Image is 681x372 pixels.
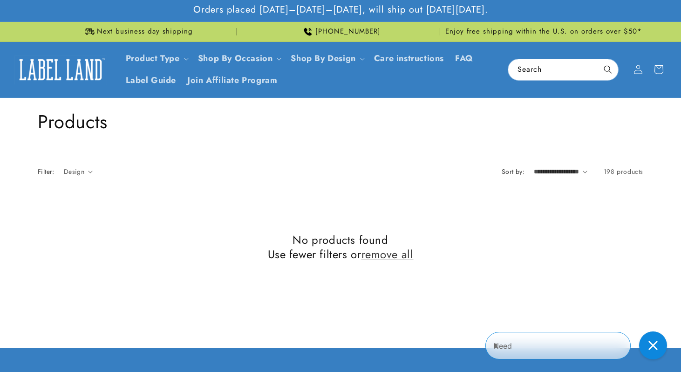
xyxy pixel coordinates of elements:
[187,75,277,86] span: Join Affiliate Program
[241,22,440,41] div: Announcement
[97,27,193,36] span: Next business day shipping
[374,53,444,64] span: Care instructions
[14,55,107,84] img: Label Land
[120,48,192,69] summary: Product Type
[38,22,237,41] div: Announcement
[193,4,488,16] span: Orders placed [DATE]–[DATE]–[DATE], will ship out [DATE][DATE].
[192,48,286,69] summary: Shop By Occasion
[64,167,84,176] span: Design
[64,167,93,177] summary: Design (0 selected)
[198,53,273,64] span: Shop By Occasion
[485,328,672,363] iframe: Gorgias Floating Chat
[444,22,643,41] div: Announcement
[182,69,283,91] a: Join Affiliate Program
[126,52,180,64] a: Product Type
[445,27,642,36] span: Enjoy free shipping within the U.S. on orders over $50*
[38,233,643,262] h2: No products found Use fewer filters or
[361,247,414,262] a: remove all
[38,110,643,134] h1: Products
[291,52,355,64] a: Shop By Design
[120,69,182,91] a: Label Guide
[455,53,473,64] span: FAQ
[11,52,111,88] a: Label Land
[368,48,449,69] a: Care instructions
[38,167,54,177] h2: Filter:
[315,27,381,36] span: [PHONE_NUMBER]
[285,48,368,69] summary: Shop By Design
[126,75,177,86] span: Label Guide
[604,167,643,176] span: 198 products
[449,48,479,69] a: FAQ
[502,167,524,176] label: Sort by:
[598,59,618,80] button: Search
